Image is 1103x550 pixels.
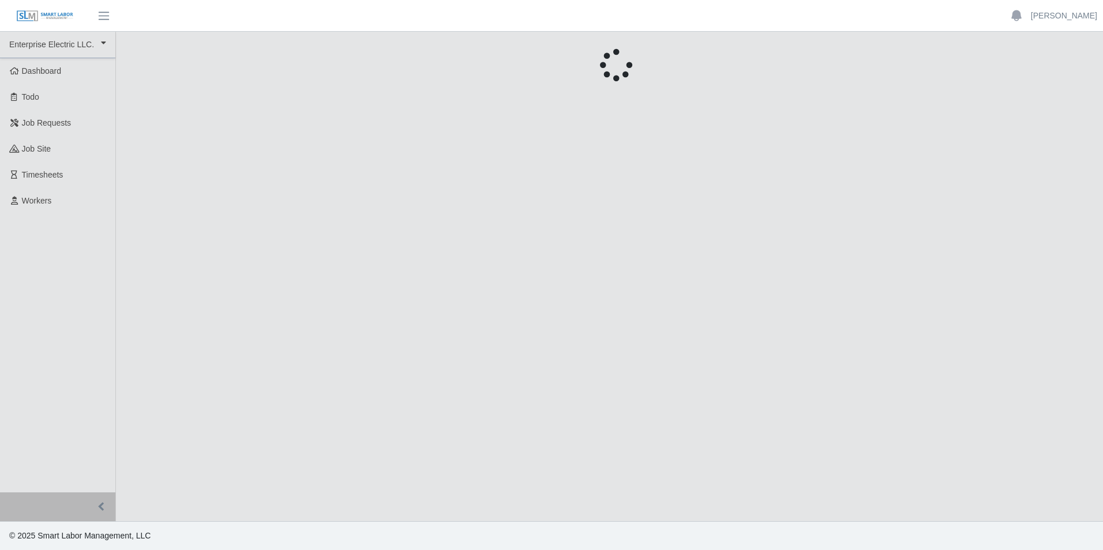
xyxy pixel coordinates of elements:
span: job site [22,144,51,153]
span: Todo [22,92,39,101]
img: SLM Logo [16,10,74,22]
span: © 2025 Smart Labor Management, LLC [9,531,151,540]
span: Timesheets [22,170,63,179]
span: Job Requests [22,118,72,127]
span: Workers [22,196,52,205]
a: [PERSON_NAME] [1031,10,1097,22]
span: Dashboard [22,66,62,76]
